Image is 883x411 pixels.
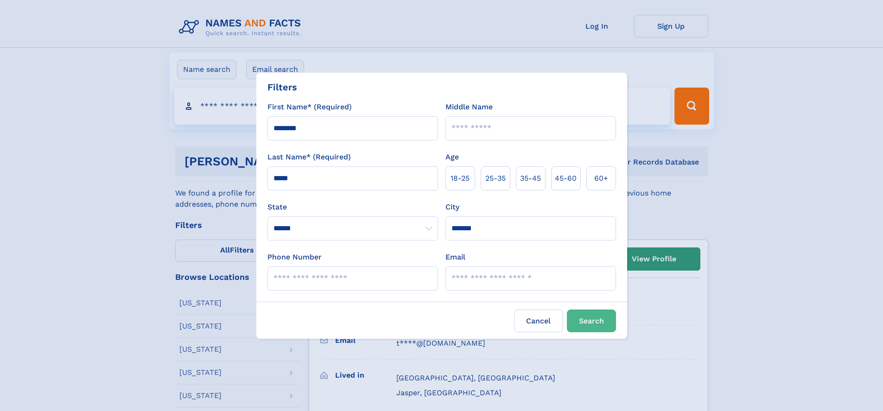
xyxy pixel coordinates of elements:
[520,173,541,184] span: 35‑45
[267,202,438,213] label: State
[445,202,459,213] label: City
[594,173,608,184] span: 60+
[567,310,616,332] button: Search
[267,101,352,113] label: First Name* (Required)
[485,173,506,184] span: 25‑35
[445,152,459,163] label: Age
[445,252,465,263] label: Email
[514,310,563,332] label: Cancel
[267,152,351,163] label: Last Name* (Required)
[451,173,470,184] span: 18‑25
[445,101,493,113] label: Middle Name
[267,80,297,94] div: Filters
[267,252,322,263] label: Phone Number
[555,173,577,184] span: 45‑60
